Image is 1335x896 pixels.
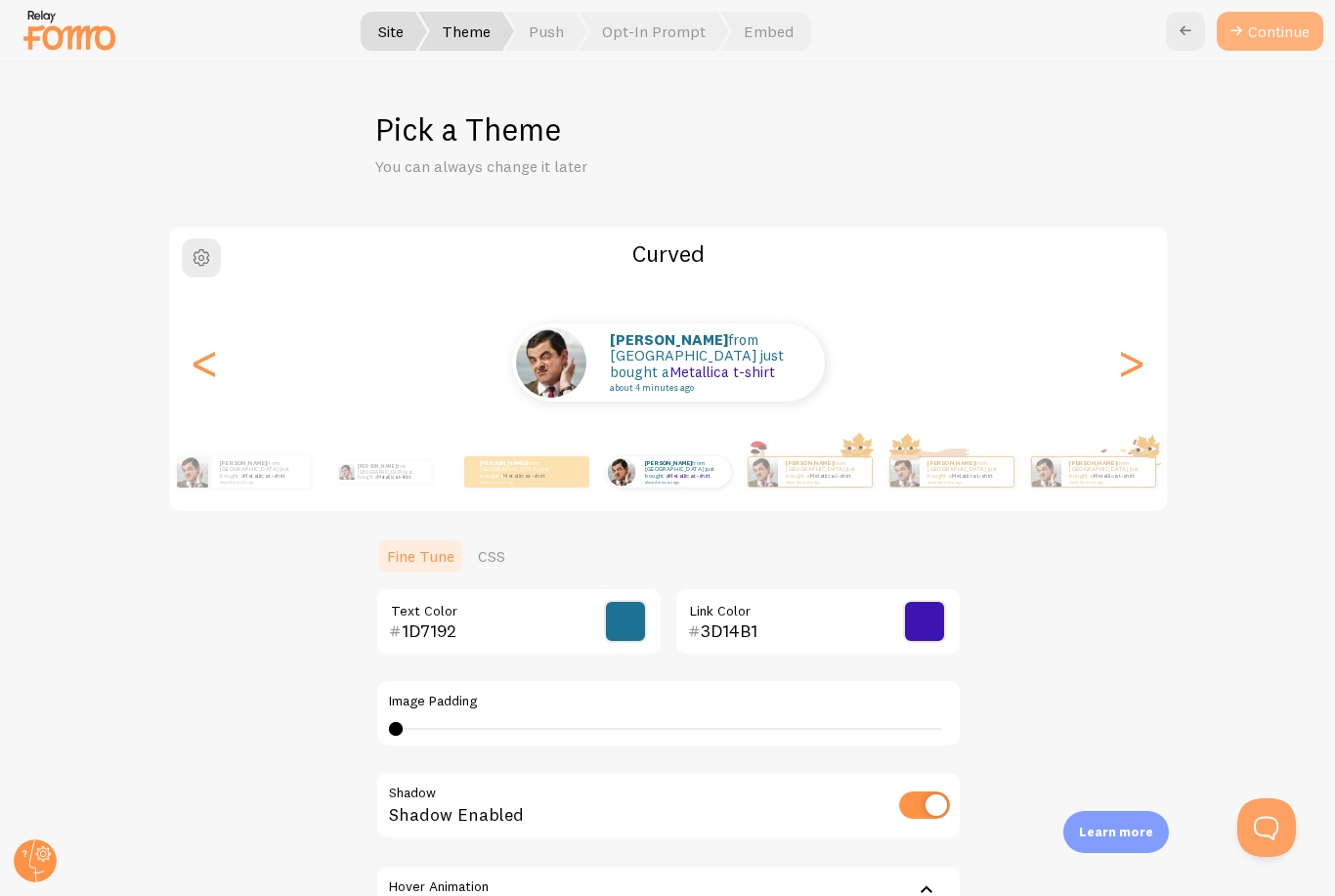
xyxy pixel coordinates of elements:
[375,771,962,842] div: Shadow Enabled
[339,464,355,480] img: Fomo
[668,472,711,480] a: Metallica t-shirt
[1079,823,1153,841] p: Learn more
[358,463,397,469] strong: [PERSON_NAME]
[927,459,974,467] strong: [PERSON_NAME]
[375,109,962,149] h1: Pick a Theme
[177,456,208,488] img: Fomo
[1069,459,1116,467] strong: [PERSON_NAME]
[610,383,799,393] small: about 4 minutes ago
[480,480,556,484] small: about 4 minutes ago
[170,238,1167,269] h2: Curved
[749,457,778,487] img: Fomo
[786,459,833,467] strong: [PERSON_NAME]
[466,536,517,576] a: CSS
[194,292,217,433] div: Previous slide
[1032,457,1061,487] img: Fomo
[220,480,300,484] small: about 4 minutes ago
[21,5,118,55] img: fomo-relay-logo-orange.svg
[1069,459,1147,484] p: from [GEOGRAPHIC_DATA] just bought a
[375,155,844,178] p: You can always change it later
[927,480,1004,484] small: about 4 minutes ago
[358,461,423,483] p: from [GEOGRAPHIC_DATA] just bought a
[1069,480,1145,484] small: about 4 minutes ago
[375,536,466,576] a: Fine Tune
[1094,472,1136,480] a: Metallica t-shirt
[645,459,723,484] p: from [GEOGRAPHIC_DATA] just bought a
[645,480,721,484] small: about 4 minutes ago
[927,459,1006,484] p: from [GEOGRAPHIC_DATA] just bought a
[608,457,636,486] img: Fomo
[480,459,558,484] p: from [GEOGRAPHIC_DATA] just bought a
[810,472,852,480] a: Metallica t-shirt
[389,693,948,710] label: Image Padding
[1120,292,1143,433] div: Next slide
[786,480,862,484] small: about 4 minutes ago
[220,459,302,484] p: from [GEOGRAPHIC_DATA] just bought a
[480,459,527,467] strong: [PERSON_NAME]
[1237,798,1296,857] iframe: Help Scout Beacon - Open
[243,472,285,480] a: Metallica t-shirt
[786,459,864,484] p: from [GEOGRAPHIC_DATA] just bought a
[220,459,267,467] strong: [PERSON_NAME]
[610,332,805,393] p: from [GEOGRAPHIC_DATA] just bought a
[669,363,775,381] a: Metallica t-shirt
[645,459,692,467] strong: [PERSON_NAME]
[890,457,920,487] img: Fomo
[516,327,586,398] img: Fomo
[503,472,545,480] a: Metallica t-shirt
[1063,811,1169,853] div: Learn more
[377,474,410,480] a: Metallica t-shirt
[952,472,994,480] a: Metallica t-shirt
[610,330,728,349] strong: [PERSON_NAME]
